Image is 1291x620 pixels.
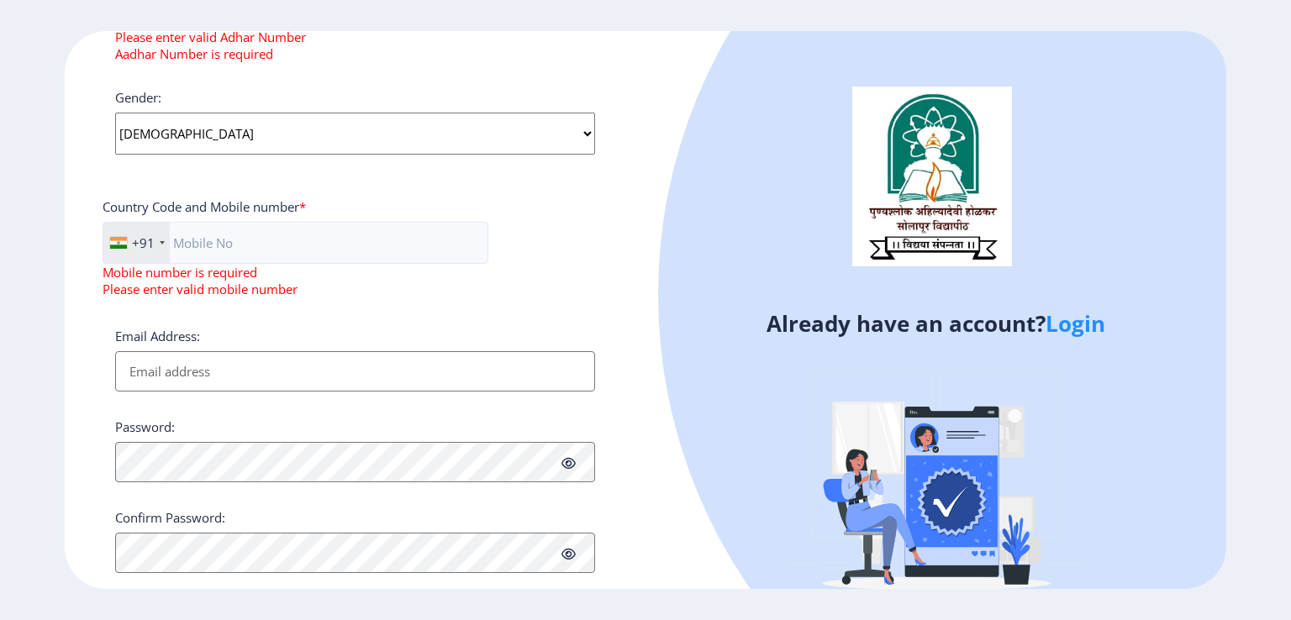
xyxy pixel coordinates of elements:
input: Email address [115,351,595,391]
h4: Already have an account? [658,310,1214,337]
span: Please enter valid mobile number [103,281,298,297]
label: Password: [115,418,175,435]
div: India (भारत): +91 [103,223,170,263]
span: Mobile number is required [103,264,257,281]
label: Country Code and Mobile number [103,198,306,215]
img: logo [852,87,1012,266]
label: Email Address: [115,328,200,344]
a: Login [1046,308,1105,339]
label: Confirm Password: [115,509,225,526]
span: Aadhar Number is required [115,45,273,62]
span: Please enter valid Adhar Number [115,29,306,45]
label: Gender: [115,89,161,106]
input: Mobile No [103,222,488,264]
div: +91 [132,234,155,251]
